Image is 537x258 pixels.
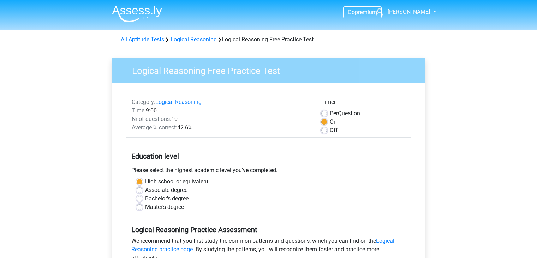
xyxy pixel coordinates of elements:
span: Category: [132,99,155,105]
label: On [330,118,337,126]
div: Logical Reasoning Free Practice Test [118,35,419,44]
span: premium [355,9,377,16]
a: Logical Reasoning [171,36,217,43]
a: All Aptitude Tests [121,36,164,43]
div: 10 [126,115,316,123]
div: 9:00 [126,106,316,115]
label: Associate degree [145,186,187,194]
span: Average % correct: [132,124,177,131]
a: [PERSON_NAME] [373,8,431,16]
a: Logical Reasoning [155,99,202,105]
h3: Logical Reasoning Free Practice Test [124,63,420,76]
div: 42.6% [126,123,316,132]
label: Master's degree [145,203,184,211]
h5: Education level [131,149,406,163]
span: Time: [132,107,146,114]
span: Per [330,110,338,117]
h5: Logical Reasoning Practice Assessment [131,225,406,234]
label: High school or equivalent [145,177,208,186]
div: Timer [321,98,406,109]
img: Assessly [112,6,162,22]
div: Please select the highest academic level you’ve completed. [126,166,411,177]
span: Nr of questions: [132,116,171,122]
span: [PERSON_NAME] [388,8,430,15]
span: Go [348,9,355,16]
label: Question [330,109,360,118]
a: Gopremium [344,7,381,17]
label: Bachelor's degree [145,194,189,203]
label: Off [330,126,338,135]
